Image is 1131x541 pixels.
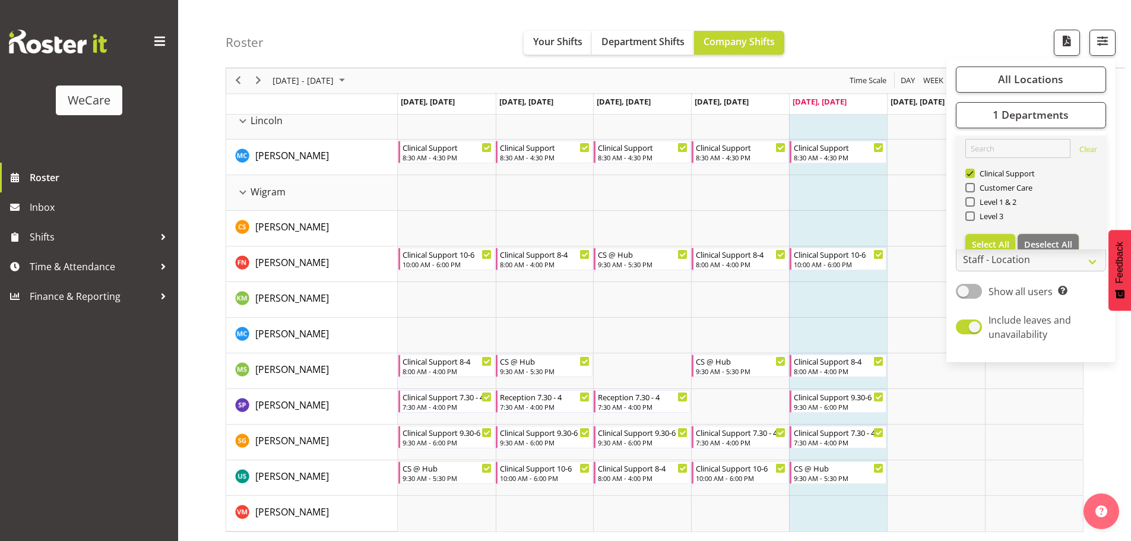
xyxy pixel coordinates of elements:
div: Mary Childs"s event - Clinical Support Begin From Thursday, September 18, 2025 at 8:30:00 AM GMT+... [692,141,788,163]
div: Clinical Support 7.30 - 4 [403,391,492,403]
div: 8:30 AM - 4:30 PM [794,153,883,162]
a: Clear [1079,144,1097,158]
td: Firdous Naqvi resource [226,246,398,282]
img: Rosterit website logo [9,30,107,53]
div: 7:30 AM - 4:00 PM [403,402,492,412]
div: Sanjita Gurung"s event - Clinical Support 9.30-6 Begin From Monday, September 15, 2025 at 9:30:00... [398,426,495,448]
div: Sabnam Pun"s event - Reception 7.30 - 4 Begin From Tuesday, September 16, 2025 at 7:30:00 AM GMT+... [496,390,593,413]
div: 9:30 AM - 5:30 PM [500,366,590,376]
div: 8:00 AM - 4:00 PM [598,473,688,483]
div: Mehreen Sardar"s event - CS @ Hub Begin From Thursday, September 18, 2025 at 9:30:00 AM GMT+12:00... [692,355,788,377]
span: All Locations [998,72,1063,87]
div: Clinical Support 10-6 [696,462,785,474]
div: Clinical Support [598,141,688,153]
div: Clinical Support 7.30 - 4 [794,426,883,438]
div: Clinical Support 9.30-6 [403,426,492,438]
td: Lincoln resource [226,104,398,140]
div: 7:30 AM - 4:00 PM [598,402,688,412]
div: Clinical Support 10-6 [794,248,883,260]
div: Reception 7.30 - 4 [598,391,688,403]
div: September 15 - 21, 2025 [268,68,352,93]
div: previous period [228,68,248,93]
div: Clinical Support [696,141,785,153]
span: [DATE] - [DATE] [271,74,335,88]
input: Search [965,139,1070,158]
button: Download a PDF of the roster according to the set date range. [1054,30,1080,56]
div: Udani Senanayake"s event - Clinical Support 10-6 Begin From Tuesday, September 16, 2025 at 10:00:... [496,461,593,484]
span: [DATE], [DATE] [695,96,749,107]
span: [PERSON_NAME] [255,292,329,305]
span: Clinical Support [975,169,1035,178]
span: [DATE], [DATE] [499,96,553,107]
div: Mary Childs"s event - Clinical Support Begin From Tuesday, September 16, 2025 at 8:30:00 AM GMT+1... [496,141,593,163]
span: Lincoln [251,113,283,128]
span: Customer Care [975,183,1033,192]
div: Sabnam Pun"s event - Reception 7.30 - 4 Begin From Wednesday, September 17, 2025 at 7:30:00 AM GM... [594,390,690,413]
div: Clinical Support [794,141,883,153]
div: Sabnam Pun"s event - Clinical Support 9.30-6 Begin From Friday, September 19, 2025 at 9:30:00 AM ... [790,390,886,413]
a: [PERSON_NAME] [255,362,329,377]
div: CS @ Hub [500,355,590,367]
a: [PERSON_NAME] [255,398,329,412]
td: Mehreen Sardar resource [226,353,398,389]
div: Clinical Support 9.30-6 [500,426,590,438]
button: Feedback - Show survey [1108,230,1131,311]
span: Feedback [1114,242,1125,283]
div: Mary Childs"s event - Clinical Support Begin From Friday, September 19, 2025 at 8:30:00 AM GMT+12... [790,141,886,163]
span: Include leaves and unavailability [989,314,1071,341]
div: Clinical Support 9.30-6 [794,391,883,403]
span: [PERSON_NAME] [255,256,329,269]
div: CS @ Hub [598,248,688,260]
div: 9:30 AM - 5:30 PM [403,473,492,483]
div: 8:30 AM - 4:30 PM [500,153,590,162]
div: Clinical Support 8-4 [794,355,883,367]
a: [PERSON_NAME] [255,327,329,341]
span: Company Shifts [704,35,775,48]
span: Roster [30,169,172,186]
div: Clinical Support 10-6 [403,248,492,260]
div: 9:30 AM - 6:00 PM [794,402,883,412]
a: [PERSON_NAME] [255,434,329,448]
button: All Locations [956,67,1106,93]
div: CS @ Hub [696,355,785,367]
div: Clinical Support [500,141,590,153]
div: Clinical Support 8-4 [500,248,590,260]
div: next period [248,68,268,93]
div: Mehreen Sardar"s event - Clinical Support 8-4 Begin From Monday, September 15, 2025 at 8:00:00 AM... [398,355,495,377]
div: 9:30 AM - 5:30 PM [598,260,688,269]
span: Time Scale [848,74,888,88]
div: Clinical Support 10-6 [500,462,590,474]
div: Udani Senanayake"s event - Clinical Support 8-4 Begin From Wednesday, September 17, 2025 at 8:00:... [594,461,690,484]
a: [PERSON_NAME] [255,505,329,519]
div: Udani Senanayake"s event - CS @ Hub Begin From Monday, September 15, 2025 at 9:30:00 AM GMT+12:00... [398,461,495,484]
span: [DATE], [DATE] [597,96,651,107]
div: 10:00 AM - 6:00 PM [403,260,492,269]
a: [PERSON_NAME] [255,255,329,270]
div: Udani Senanayake"s event - Clinical Support 10-6 Begin From Thursday, September 18, 2025 at 10:00... [692,461,788,484]
div: Sanjita Gurung"s event - Clinical Support 9.30-6 Begin From Wednesday, September 17, 2025 at 9:30... [594,426,690,448]
span: [DATE], [DATE] [401,96,455,107]
td: Mary Childs resource [226,318,398,353]
div: 7:30 AM - 4:00 PM [794,438,883,447]
button: Next [251,74,267,88]
div: Sabnam Pun"s event - Clinical Support 7.30 - 4 Begin From Monday, September 15, 2025 at 7:30:00 A... [398,390,495,413]
span: [PERSON_NAME] [255,149,329,162]
div: 7:30 AM - 4:00 PM [696,438,785,447]
div: Clinical Support 7.30 - 4 [696,426,785,438]
div: 8:00 AM - 4:00 PM [403,366,492,376]
button: Select All [965,234,1016,255]
div: Udani Senanayake"s event - CS @ Hub Begin From Friday, September 19, 2025 at 9:30:00 AM GMT+12:00... [790,461,886,484]
div: Clinical Support [403,141,492,153]
div: 7:30 AM - 4:00 PM [500,402,590,412]
img: help-xxl-2.png [1095,505,1107,517]
span: [DATE], [DATE] [793,96,847,107]
div: Mehreen Sardar"s event - CS @ Hub Begin From Tuesday, September 16, 2025 at 9:30:00 AM GMT+12:00 ... [496,355,593,377]
span: Level 1 & 2 [975,197,1017,207]
span: [PERSON_NAME] [255,434,329,447]
td: Sanjita Gurung resource [226,425,398,460]
div: Firdous Naqvi"s event - Clinical Support 8-4 Begin From Thursday, September 18, 2025 at 8:00:00 A... [692,248,788,270]
div: 9:30 AM - 6:00 PM [500,438,590,447]
div: Mary Childs"s event - Clinical Support Begin From Monday, September 15, 2025 at 8:30:00 AM GMT+12... [398,141,495,163]
button: Filter Shifts [1089,30,1116,56]
div: 8:30 AM - 4:30 PM [696,153,785,162]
